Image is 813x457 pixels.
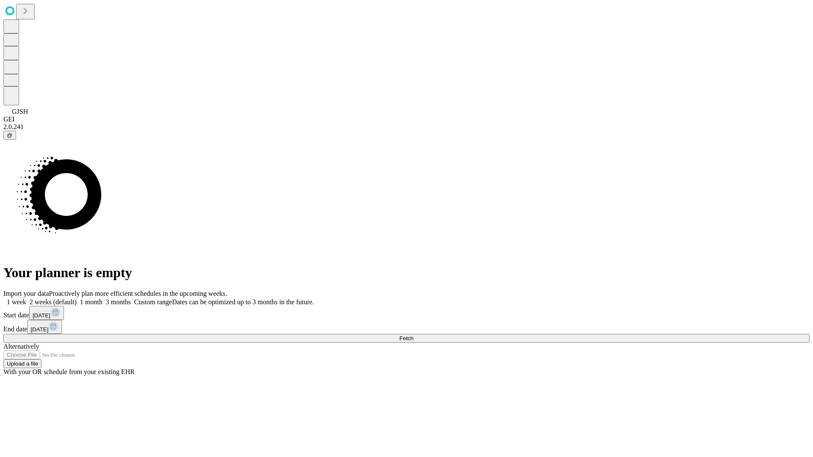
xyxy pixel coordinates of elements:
span: Fetch [399,335,413,341]
h1: Your planner is empty [3,265,810,281]
span: With your OR schedule from your existing EHR [3,368,135,375]
span: 1 month [80,298,102,306]
div: End date [3,320,810,334]
span: GJSH [12,108,28,115]
span: 2 weeks (default) [30,298,77,306]
span: Import your data [3,290,49,297]
div: 2.0.241 [3,123,810,131]
button: [DATE] [27,320,62,334]
span: Proactively plan more efficient schedules in the upcoming weeks. [49,290,227,297]
div: GEI [3,116,810,123]
button: Fetch [3,334,810,343]
span: 3 months [106,298,131,306]
span: @ [7,132,13,138]
button: Upload a file [3,359,41,368]
div: Start date [3,306,810,320]
span: [DATE] [30,326,48,333]
button: [DATE] [29,306,64,320]
span: Dates can be optimized up to 3 months in the future. [172,298,314,306]
span: [DATE] [33,312,50,319]
button: @ [3,131,16,140]
span: Alternatively [3,343,39,350]
span: Custom range [134,298,172,306]
span: 1 week [7,298,26,306]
